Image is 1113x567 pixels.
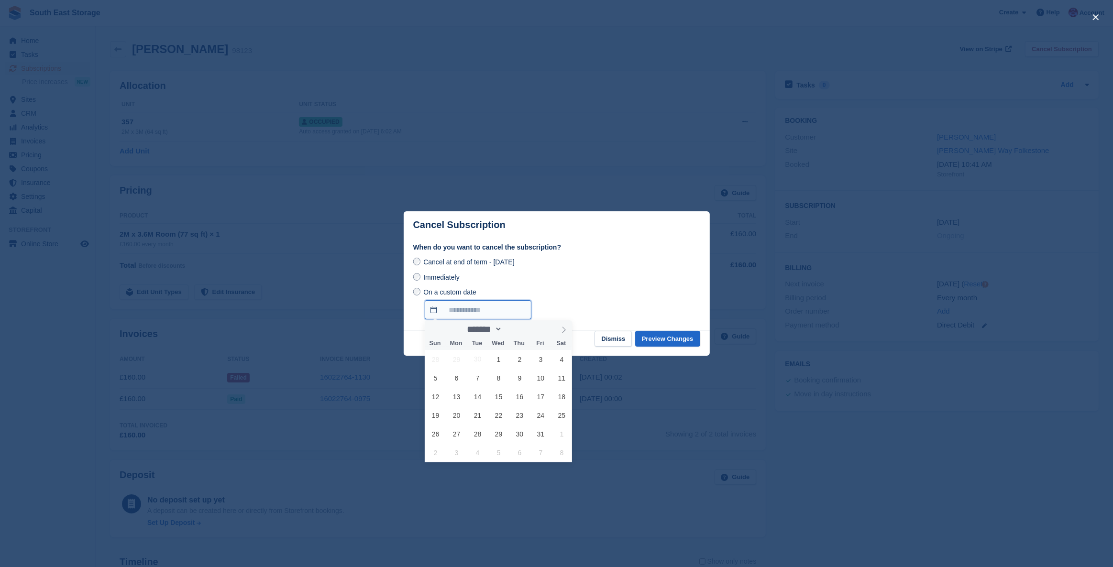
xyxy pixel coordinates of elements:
span: October 11, 2025 [552,369,571,387]
span: November 2, 2025 [426,443,445,462]
span: September 28, 2025 [426,350,445,369]
span: October 30, 2025 [510,425,529,443]
span: September 30, 2025 [468,350,487,369]
span: November 7, 2025 [531,443,550,462]
span: October 23, 2025 [510,406,529,425]
span: November 5, 2025 [489,443,508,462]
span: October 18, 2025 [552,387,571,406]
span: October 28, 2025 [468,425,487,443]
span: October 15, 2025 [489,387,508,406]
span: Tue [467,340,488,347]
span: October 27, 2025 [447,425,466,443]
label: When do you want to cancel the subscription? [413,242,700,252]
span: October 29, 2025 [489,425,508,443]
button: Dismiss [595,331,632,347]
span: October 14, 2025 [468,387,487,406]
input: Immediately [413,273,421,281]
span: November 1, 2025 [552,425,571,443]
span: On a custom date [423,288,476,296]
span: October 16, 2025 [510,387,529,406]
p: Cancel Subscription [413,219,506,230]
span: October 10, 2025 [531,369,550,387]
span: October 9, 2025 [510,369,529,387]
input: Year [502,324,532,334]
span: October 22, 2025 [489,406,508,425]
span: November 8, 2025 [552,443,571,462]
span: October 13, 2025 [447,387,466,406]
button: Preview Changes [635,331,700,347]
input: On a custom date [413,288,421,295]
span: Mon [446,340,467,347]
span: October 3, 2025 [531,350,550,369]
span: Sat [551,340,572,347]
span: October 17, 2025 [531,387,550,406]
span: October 8, 2025 [489,369,508,387]
span: November 6, 2025 [510,443,529,462]
span: October 21, 2025 [468,406,487,425]
span: October 5, 2025 [426,369,445,387]
span: Thu [509,340,530,347]
select: Month [464,324,503,334]
span: September 29, 2025 [447,350,466,369]
span: October 7, 2025 [468,369,487,387]
span: October 26, 2025 [426,425,445,443]
span: Sun [425,340,446,347]
input: On a custom date [425,300,531,319]
span: October 25, 2025 [552,406,571,425]
span: November 3, 2025 [447,443,466,462]
button: close [1088,10,1103,25]
span: October 1, 2025 [489,350,508,369]
span: Fri [530,340,551,347]
span: November 4, 2025 [468,443,487,462]
span: October 4, 2025 [552,350,571,369]
span: October 31, 2025 [531,425,550,443]
span: Cancel at end of term - [DATE] [423,258,514,266]
span: October 2, 2025 [510,350,529,369]
span: October 6, 2025 [447,369,466,387]
span: Immediately [423,273,459,281]
input: Cancel at end of term - [DATE] [413,258,421,265]
span: October 19, 2025 [426,406,445,425]
span: October 24, 2025 [531,406,550,425]
span: October 12, 2025 [426,387,445,406]
span: Wed [488,340,509,347]
span: October 20, 2025 [447,406,466,425]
